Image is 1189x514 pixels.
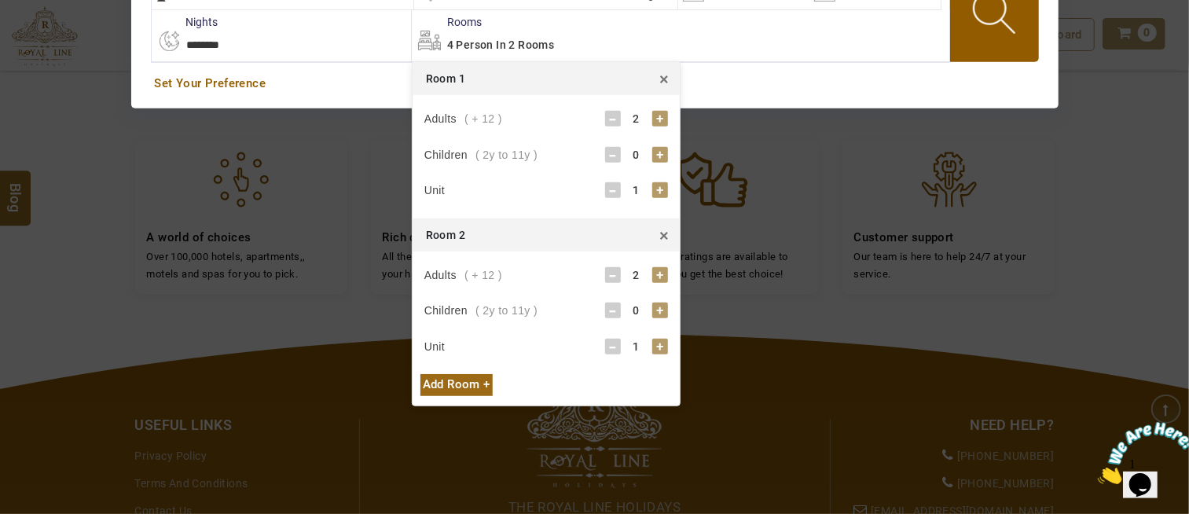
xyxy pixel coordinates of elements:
span: ( 2y to 11y ) [475,304,538,317]
div: 1 [621,182,652,198]
span: ( + 12 ) [464,269,502,281]
a: Set Your Preference [155,75,1035,92]
span: ( 2y to 11y ) [475,149,538,161]
span: Room 1 [426,72,465,85]
div: + [652,147,668,163]
div: - [605,339,621,354]
span: × [659,223,669,248]
span: Room 2 [426,229,465,241]
span: ( + 12 ) [464,112,502,125]
div: - [605,267,621,283]
div: - [605,147,621,163]
div: + [652,267,668,283]
div: 1 [621,339,652,354]
div: Adults [424,267,502,283]
div: 0 [621,303,652,318]
div: 2 [621,267,652,283]
div: 2 [621,111,652,127]
span: × [659,67,669,91]
div: 0 [621,147,652,163]
div: Children [424,303,538,318]
span: 4 Person in 2 Rooms [447,39,555,51]
span: 1 [6,6,13,20]
div: - [605,111,621,127]
div: + [652,339,668,354]
label: nights [151,14,218,30]
div: Unit [424,339,453,354]
div: Children [424,147,538,163]
div: + [652,303,668,318]
div: Add Room + [420,374,493,395]
div: + [652,182,668,198]
label: Rooms [412,14,482,30]
iframe: chat widget [1092,416,1189,490]
div: - [605,182,621,198]
div: + [652,111,668,127]
img: Chat attention grabber [6,6,104,68]
div: Adults [424,111,502,127]
div: Unit [424,182,453,198]
div: - [605,303,621,318]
